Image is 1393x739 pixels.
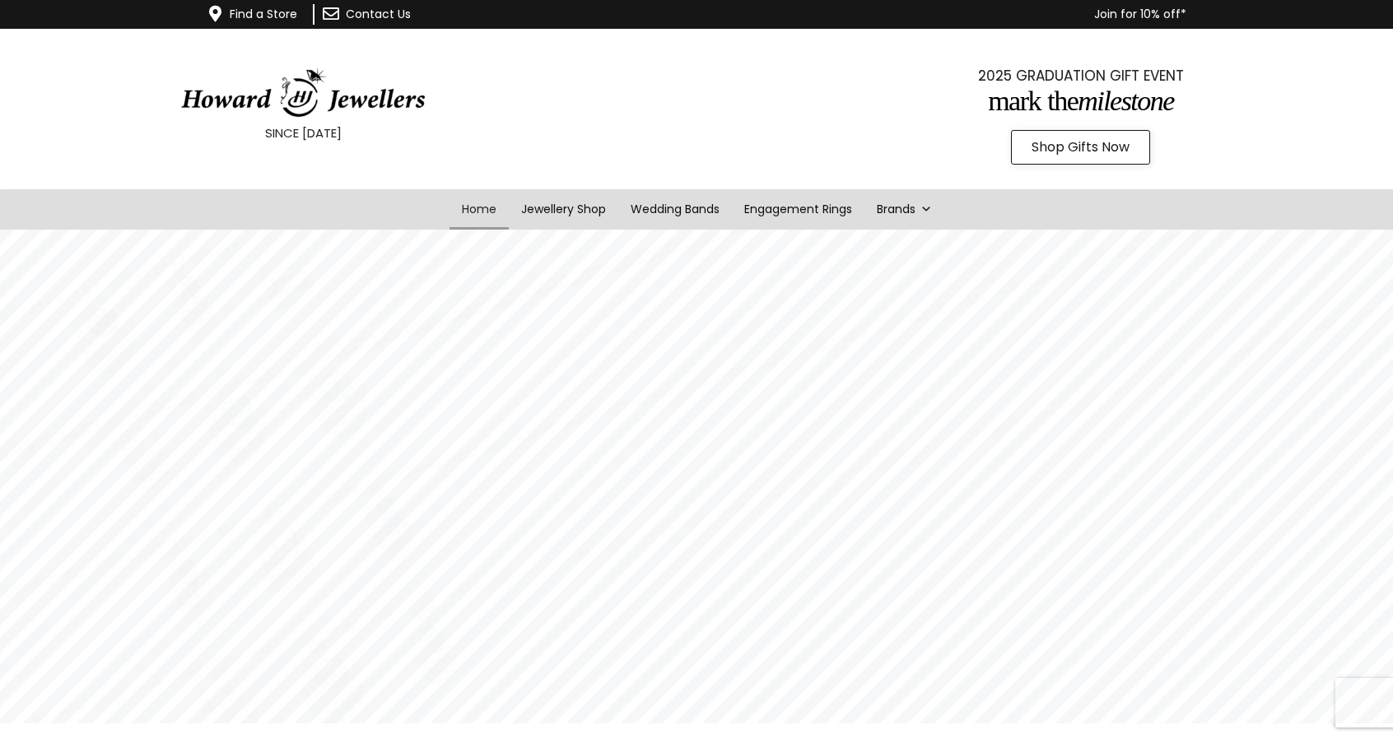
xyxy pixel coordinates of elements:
[618,189,732,230] a: Wedding Bands
[346,6,411,22] a: Contact Us
[988,86,1078,116] span: Mark the
[1011,130,1150,165] a: Shop Gifts Now
[732,189,864,230] a: Engagement Rings
[230,6,297,22] a: Find a Store
[508,4,1186,25] p: Join for 10% off*
[1078,86,1174,116] span: Milestone
[509,189,618,230] a: Jewellery Shop
[1032,141,1130,154] span: Shop Gifts Now
[864,189,944,230] a: Brands
[450,189,509,230] a: Home
[41,123,566,144] p: SINCE [DATE]
[819,63,1344,88] p: 2025 GRADUATION GIFT EVENT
